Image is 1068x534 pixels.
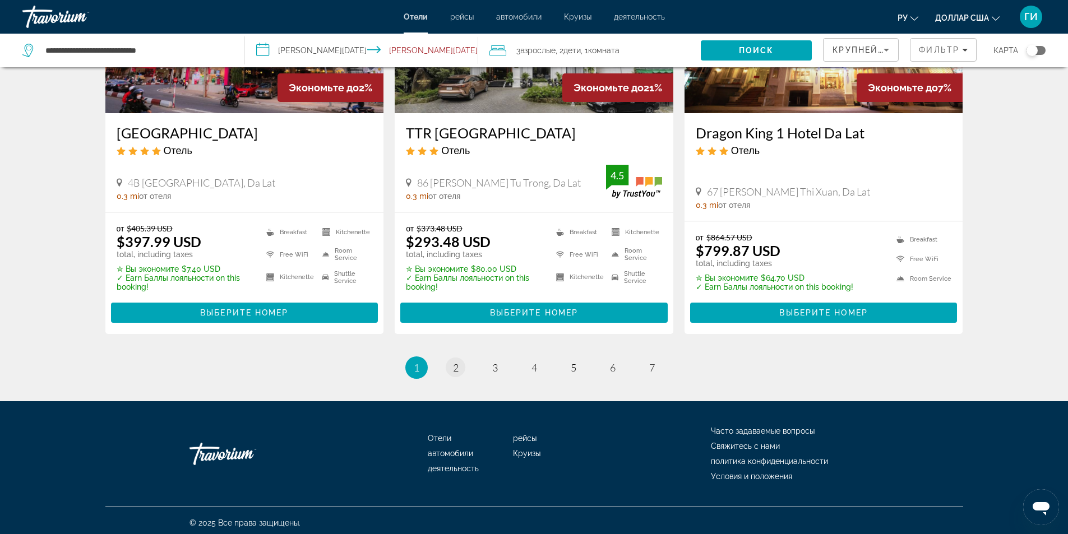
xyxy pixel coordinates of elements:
[428,434,451,443] a: Отели
[428,464,479,473] a: деятельность
[706,233,752,242] del: $864.57 USD
[614,12,665,21] a: деятельность
[117,264,179,273] span: ✮ Вы экономите
[1016,5,1046,29] button: Меню пользователя
[551,269,606,286] li: Kitchenette
[551,246,606,263] li: Free WiFi
[564,12,591,21] a: Круизы
[117,144,373,156] div: 4 star Hotel
[1023,489,1059,525] iframe: Кнопка запуска окна обмена сообщениями
[417,177,581,189] span: 86 [PERSON_NAME] Tu Trong, Da Lat
[701,40,812,61] button: Search
[406,192,428,201] span: 0.3 mi
[513,449,540,458] a: Круизы
[189,437,302,471] a: Иди домой
[117,264,253,273] p: $7.40 USD
[606,269,662,286] li: Shuttle Service
[891,252,951,266] li: Free WiFi
[581,43,619,58] span: , 1
[317,224,372,240] li: Kitchenette
[428,192,460,201] span: от отеля
[200,308,288,317] span: Выберите номер
[317,246,372,263] li: Room Service
[711,457,828,466] a: политика конфиденциальности
[117,250,253,259] p: total, including taxes
[520,46,556,55] span: Взрослые
[44,42,228,59] input: Search hotel destination
[935,10,1000,26] button: Изменить валюту
[898,13,908,22] font: ру
[868,82,938,94] span: Экономьте до
[898,10,918,26] button: Изменить язык
[696,201,718,210] span: 0.3 mi
[891,272,951,286] li: Room Service
[453,361,459,374] span: 2
[111,303,378,323] button: Выберите номер
[139,192,171,201] span: от отеля
[857,73,963,102] div: 7%
[649,361,655,374] span: 7
[128,177,275,189] span: 4B [GEOGRAPHIC_DATA], Da Lat
[690,303,958,323] button: Выберите номер
[562,73,673,102] div: 21%
[496,12,542,21] a: автомобили
[551,224,606,240] li: Breakfast
[261,224,316,240] li: Breakfast
[406,124,662,141] a: TTR [GEOGRAPHIC_DATA]
[696,124,952,141] a: Dragon King 1 Hotel Da Lat
[406,273,542,291] p: ✓ Earn Баллы лояльности on this booking!
[993,43,1018,58] span: карта
[690,305,958,317] a: Выберите номер
[105,356,963,379] nav: Pagination
[450,12,474,21] a: рейсы
[610,361,616,374] span: 6
[1024,11,1038,22] font: ГИ
[563,46,581,55] span: Дети
[711,426,815,435] font: Часто задаваемые вопросы
[441,144,470,156] span: Отель
[414,361,419,374] span: 1
[400,303,668,323] button: Выберите номер
[400,305,668,317] a: Выберите номер
[117,192,139,201] span: 0.3 mi
[111,305,378,317] a: Выберите номер
[516,43,556,58] span: 3
[711,472,792,481] a: Условия и положения
[406,264,542,273] p: $80.00 USD
[833,45,969,54] span: Крупнейшие сбережения
[417,224,463,233] del: $373.48 USD
[428,449,473,458] a: автомобили
[696,282,853,291] p: ✓ Earn Баллы лояльности on this booking!
[189,518,300,527] font: © 2025 Все права защищены.
[317,269,372,286] li: Shuttle Service
[117,124,373,141] h3: [GEOGRAPHIC_DATA]
[707,185,870,198] span: 67 [PERSON_NAME] Thi Xuan, Da Lat
[289,82,359,94] span: Экономьте до
[606,169,628,182] div: 4.5
[117,233,201,250] ins: $397.99 USD
[117,273,253,291] p: ✓ Earn Баллы лояльности on this booking!
[910,38,977,62] button: Filters
[531,361,537,374] span: 4
[711,442,780,451] a: Свяжитесь с нами
[718,201,750,210] span: от отеля
[513,434,537,443] font: рейсы
[164,144,192,156] span: Отель
[919,45,959,54] span: Фильтр
[606,246,662,263] li: Room Service
[490,308,578,317] span: Выберите номер
[696,144,952,156] div: 3 star Hotel
[606,165,662,198] img: TrustYou guest rating badge
[1018,45,1046,55] button: Toggle map
[478,34,701,67] button: Travelers: 3 adults, 2 children
[404,12,428,21] a: Отели
[588,46,619,55] span: Комната
[261,269,316,286] li: Kitchenette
